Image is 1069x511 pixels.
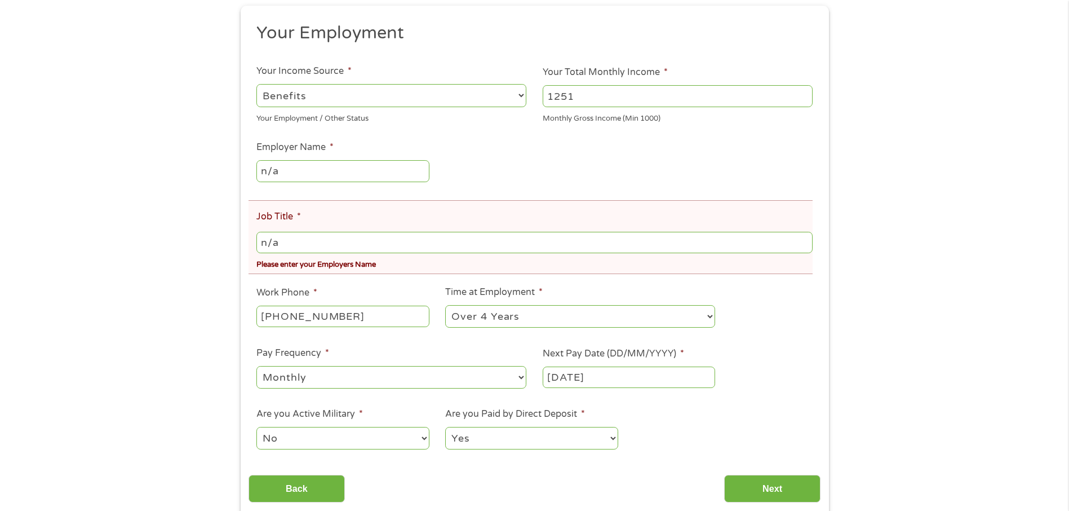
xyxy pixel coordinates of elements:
label: Time at Employment [445,287,543,298]
label: Are you Active Military [256,408,363,420]
label: Work Phone [256,287,317,299]
input: ---Click Here for Calendar --- [543,367,715,388]
input: 1800 [543,85,813,107]
input: Cashier [256,232,812,253]
label: Next Pay Date (DD/MM/YYYY) [543,348,684,360]
label: Employer Name [256,142,334,153]
input: Back [249,475,345,503]
input: Walmart [256,160,429,182]
input: (231) 754-4010 [256,306,429,327]
div: Please enter your Employers Name [256,255,812,271]
div: Your Employment / Other Status [256,109,526,124]
input: Next [724,475,820,503]
label: Pay Frequency [256,347,329,359]
label: Your Income Source [256,65,352,77]
div: Monthly Gross Income (Min 1000) [543,109,813,124]
label: Job Title [256,211,301,223]
label: Your Total Monthly Income [543,67,668,78]
label: Are you Paid by Direct Deposit [445,408,585,420]
h2: Your Employment [256,22,804,45]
